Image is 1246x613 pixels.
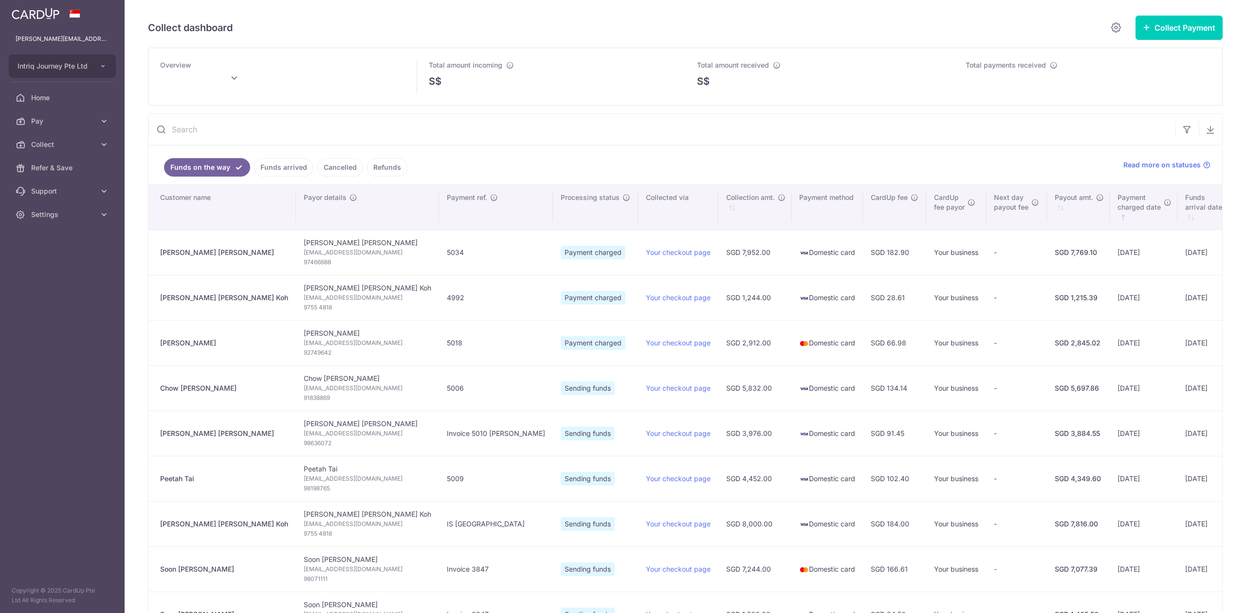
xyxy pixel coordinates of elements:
a: Your checkout page [646,339,711,347]
td: SGD 4,452.00 [718,456,791,501]
th: Payment method [791,185,863,230]
span: Processing status [561,193,620,202]
span: CardUp fee [871,193,908,202]
div: SGD 4,349.60 [1055,474,1102,484]
span: Refer & Save [31,163,95,173]
td: Domestic card [791,411,863,456]
td: Domestic card [791,546,863,592]
th: Payor details [296,185,439,230]
td: - [986,365,1047,411]
a: Your checkout page [646,565,711,573]
td: Your business [926,456,986,501]
td: SGD 102.40 [863,456,926,501]
td: SGD 7,952.00 [718,230,791,275]
span: [EMAIL_ADDRESS][DOMAIN_NAME] [304,383,431,393]
div: SGD 7,077.39 [1055,564,1102,574]
span: 98636072 [304,438,431,448]
td: [DATE] [1177,365,1239,411]
td: SGD 2,912.00 [718,320,791,365]
span: Payment charged [561,291,625,305]
td: SGD 3,976.00 [718,411,791,456]
span: 97466688 [304,257,431,267]
td: - [986,275,1047,320]
img: visa-sm-192604c4577d2d35970c8ed26b86981c2741ebd56154ab54ad91a526f0f24972.png [799,520,809,529]
td: SGD 166.61 [863,546,926,592]
a: Your checkout page [646,248,711,256]
td: Peetah Tai [296,456,439,501]
a: Funds arrived [254,158,313,177]
td: [DATE] [1110,365,1177,411]
th: Paymentcharged date : activate to sort column ascending [1110,185,1177,230]
td: Domestic card [791,275,863,320]
span: Pay [31,116,95,126]
button: Collect Payment [1136,16,1223,40]
td: [DATE] [1177,411,1239,456]
td: SGD 91.45 [863,411,926,456]
span: Next day payout fee [994,193,1028,212]
a: Cancelled [317,158,363,177]
span: Payout amt. [1055,193,1093,202]
img: visa-sm-192604c4577d2d35970c8ed26b86981c2741ebd56154ab54ad91a526f0f24972.png [799,293,809,303]
td: Your business [926,365,986,411]
th: Collected via [638,185,718,230]
input: Search [148,114,1175,145]
td: [DATE] [1110,230,1177,275]
img: visa-sm-192604c4577d2d35970c8ed26b86981c2741ebd56154ab54ad91a526f0f24972.png [799,248,809,258]
span: 91838869 [304,393,431,403]
div: [PERSON_NAME] [PERSON_NAME] Koh [160,519,288,529]
td: SGD 184.00 [863,501,926,546]
td: - [986,320,1047,365]
span: 98198765 [304,484,431,493]
a: Your checkout page [646,520,711,528]
td: Chow [PERSON_NAME] [296,365,439,411]
span: [EMAIL_ADDRESS][DOMAIN_NAME] [304,293,431,303]
span: S$ [697,74,710,89]
span: Collect [31,140,95,149]
td: [DATE] [1177,275,1239,320]
th: CardUp fee [863,185,926,230]
th: Collection amt. : activate to sort column ascending [718,185,791,230]
td: - [986,411,1047,456]
span: Funds arrival date [1185,193,1222,212]
td: SGD 182.90 [863,230,926,275]
span: Settings [31,210,95,219]
span: Sending funds [561,517,615,531]
td: [DATE] [1110,320,1177,365]
td: [DATE] [1177,320,1239,365]
div: Chow [PERSON_NAME] [160,383,288,393]
img: visa-sm-192604c4577d2d35970c8ed26b86981c2741ebd56154ab54ad91a526f0f24972.png [799,384,809,394]
th: CardUpfee payor [926,185,986,230]
td: - [986,501,1047,546]
td: Invoice 5010 [PERSON_NAME] [439,411,553,456]
td: Your business [926,275,986,320]
td: [DATE] [1110,411,1177,456]
a: Read more on statuses [1123,160,1210,170]
td: [DATE] [1177,230,1239,275]
span: Sending funds [561,472,615,486]
div: SGD 1,215.39 [1055,293,1102,303]
span: Payment charged date [1118,193,1161,212]
td: Domestic card [791,501,863,546]
span: Sending funds [561,381,615,395]
div: SGD 2,845.02 [1055,338,1102,348]
td: Domestic card [791,320,863,365]
p: [PERSON_NAME][EMAIL_ADDRESS][DOMAIN_NAME] [16,34,109,44]
span: Payment ref. [447,193,487,202]
span: 92749642 [304,348,431,358]
span: [EMAIL_ADDRESS][DOMAIN_NAME] [304,338,431,348]
div: SGD 5,697.86 [1055,383,1102,393]
th: Payout amt. : activate to sort column ascending [1047,185,1110,230]
h5: Collect dashboard [148,20,233,36]
td: - [986,230,1047,275]
td: Invoice 3847 [439,546,553,592]
a: Your checkout page [646,474,711,483]
td: 5009 [439,456,553,501]
td: [PERSON_NAME] [PERSON_NAME] Koh [296,501,439,546]
a: Your checkout page [646,293,711,302]
td: [DATE] [1177,456,1239,501]
span: S$ [429,74,441,89]
img: visa-sm-192604c4577d2d35970c8ed26b86981c2741ebd56154ab54ad91a526f0f24972.png [799,474,809,484]
td: [DATE] [1177,501,1239,546]
td: Soon [PERSON_NAME] [296,546,439,592]
a: Your checkout page [646,384,711,392]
